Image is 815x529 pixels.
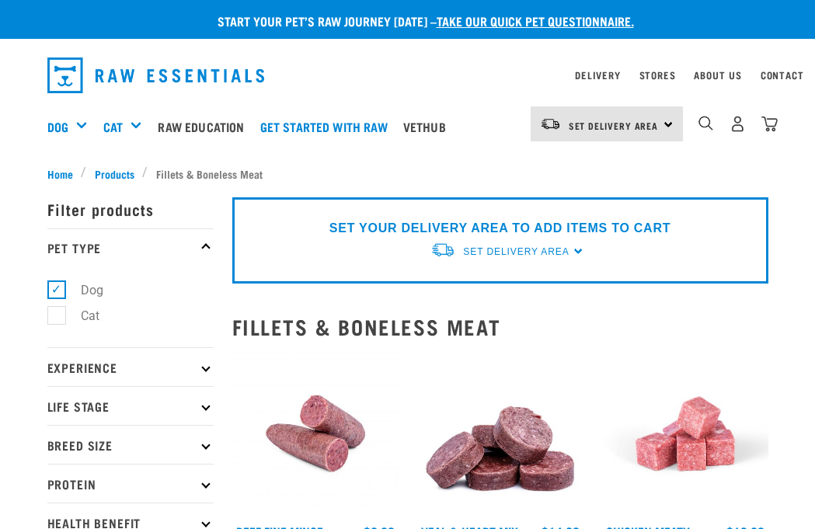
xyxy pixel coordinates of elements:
img: Chicken Meaty Mince [602,350,768,517]
img: Venison Veal Salmon Tripe 1651 [232,350,399,517]
a: take our quick pet questionnaire. [437,17,634,24]
a: Delivery [575,72,620,78]
a: Contact [761,72,804,78]
a: Raw Education [154,96,256,158]
img: Raw Essentials Logo [47,57,265,93]
p: Experience [47,347,214,386]
label: Dog [56,280,110,300]
a: Cat [103,117,123,136]
p: Pet Type [47,228,214,267]
h2: Fillets & Boneless Meat [232,315,768,339]
img: home-icon-1@2x.png [698,116,713,131]
img: van-moving.png [430,242,455,258]
p: SET YOUR DELIVERY AREA TO ADD ITEMS TO CART [329,219,670,238]
img: home-icon@2x.png [761,116,778,132]
img: 1152 Veal Heart Medallions 01 [417,350,583,517]
a: Dog [47,117,68,136]
span: Products [95,165,134,182]
a: Get started with Raw [256,96,399,158]
img: van-moving.png [540,117,561,131]
p: Filter products [47,190,214,228]
nav: dropdown navigation [35,51,781,99]
img: user.png [730,116,746,132]
nav: breadcrumbs [47,165,768,182]
a: Stores [639,72,676,78]
span: Set Delivery Area [569,123,659,128]
p: Protein [47,464,214,503]
label: Cat [56,306,106,325]
p: Life Stage [47,386,214,425]
span: Home [47,165,73,182]
a: About Us [694,72,741,78]
a: Home [47,165,82,182]
a: Vethub [399,96,458,158]
a: Products [86,165,142,182]
span: Set Delivery Area [463,246,569,257]
p: Breed Size [47,425,214,464]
